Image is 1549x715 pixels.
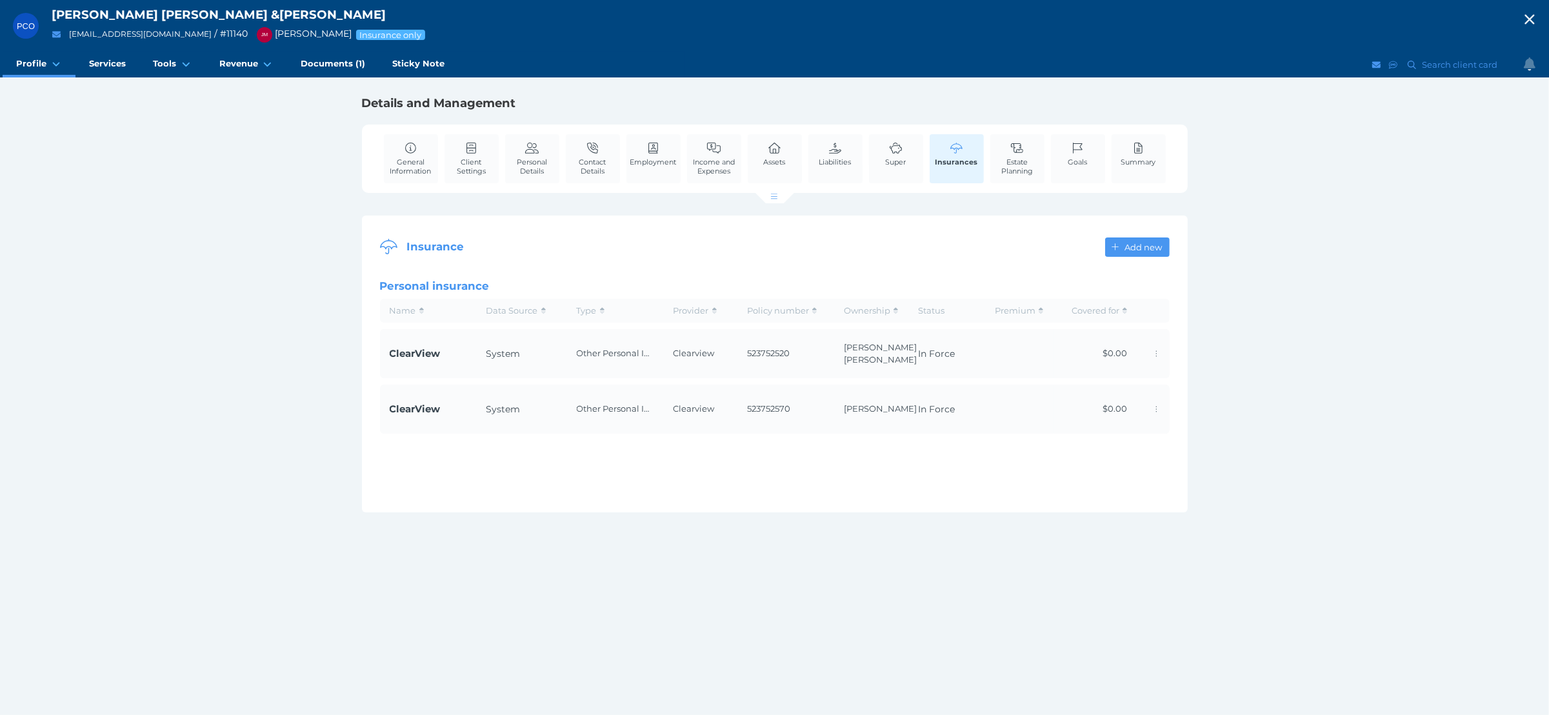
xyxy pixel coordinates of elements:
[390,347,441,359] span: ClearView
[930,134,984,183] a: Insurances
[445,134,499,183] a: Client Settings
[384,134,438,183] a: General Information
[16,58,46,69] span: Profile
[908,299,983,323] th: Status
[219,58,258,69] span: Revenue
[567,299,664,323] th: Type
[153,58,176,69] span: Tools
[271,7,386,22] span: & [PERSON_NAME]
[1105,237,1170,257] button: Add new
[359,30,423,40] span: Insurance only
[13,13,39,39] div: Paul Christopher Owens
[250,28,352,39] span: [PERSON_NAME]
[737,299,834,323] th: Policy number
[1402,57,1504,73] button: Search client card
[362,96,1188,111] h1: Details and Management
[1065,134,1091,174] a: Goals
[48,26,65,43] button: Email
[747,348,790,358] span: 523752520
[390,403,441,415] span: ClearView
[1370,57,1383,73] button: Email
[690,157,738,176] span: Income and Expenses
[406,241,464,254] span: Insurance
[261,32,268,37] span: JM
[990,134,1044,183] a: Estate Planning
[448,157,495,176] span: Client Settings
[508,157,556,176] span: Personal Details
[994,157,1041,176] span: Estate Planning
[1387,57,1400,73] button: SMS
[687,134,741,183] a: Income and Expenses
[1419,59,1503,70] span: Search client card
[764,157,786,166] span: Assets
[918,403,955,415] span: In Force
[761,134,789,174] a: Assets
[257,27,272,43] div: Jonathon Martino
[674,403,715,414] span: Clearview
[1068,157,1088,166] span: Goals
[17,21,35,31] span: PCO
[577,403,684,414] span: Other Personal Insurance
[486,403,521,415] span: System
[577,348,684,358] span: Other Personal Insurance
[1118,134,1159,174] a: Summary
[3,52,75,77] a: Profile
[1122,242,1168,252] span: Add new
[301,58,365,69] span: Documents (1)
[1103,348,1128,358] span: $0.00
[816,134,855,174] a: Liabilities
[747,403,790,414] span: 523752570
[214,28,248,39] span: / # 11140
[380,279,490,292] span: Personal insurance
[569,157,617,176] span: Contact Details
[664,299,738,323] th: Provider
[1054,299,1137,323] th: Covered for
[69,29,212,39] a: [EMAIL_ADDRESS][DOMAIN_NAME]
[477,299,567,323] th: Data Source
[886,157,906,166] span: Super
[819,157,852,166] span: Liabilities
[1103,403,1128,414] span: $0.00
[844,342,917,365] span: [PERSON_NAME] [PERSON_NAME]
[380,299,477,323] th: Name
[392,58,445,69] span: Sticky Note
[75,52,139,77] a: Services
[918,348,955,359] span: In Force
[1121,157,1156,166] span: Summary
[674,348,715,358] span: Clearview
[834,299,908,323] th: Ownership
[627,134,680,174] a: Employment
[630,157,677,166] span: Employment
[844,403,917,414] span: [PERSON_NAME]
[206,52,287,77] a: Revenue
[89,58,126,69] span: Services
[387,157,435,176] span: General Information
[486,348,521,359] span: System
[566,134,620,183] a: Contact Details
[883,134,910,174] a: Super
[983,299,1054,323] th: Premium
[287,52,379,77] a: Documents (1)
[933,157,981,166] span: Insurances
[505,134,559,183] a: Personal Details
[52,7,268,22] span: [PERSON_NAME] [PERSON_NAME]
